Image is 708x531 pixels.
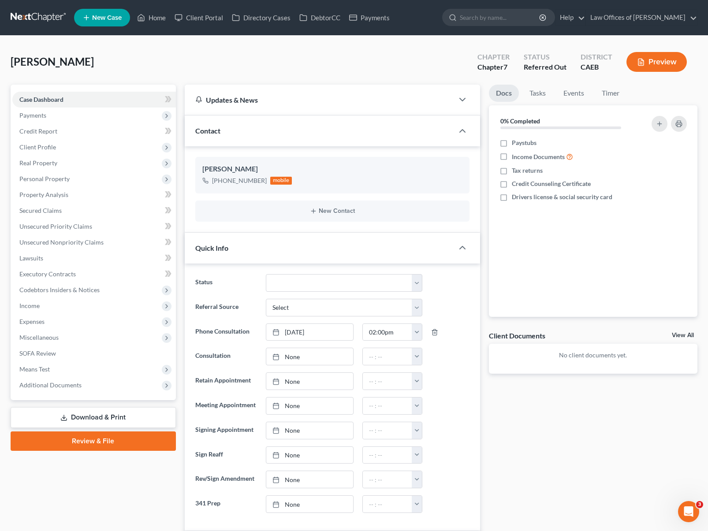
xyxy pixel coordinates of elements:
a: None [266,496,353,512]
a: Law Offices of [PERSON_NAME] [586,10,697,26]
span: New Case [92,15,122,21]
span: Credit Counseling Certificate [512,179,591,188]
label: Referral Source [191,299,262,316]
span: Miscellaneous [19,334,59,341]
div: Client Documents [489,331,545,340]
a: Download & Print [11,407,176,428]
label: Consultation [191,348,262,365]
a: DebtorCC [295,10,345,26]
a: Payments [345,10,394,26]
span: Executory Contracts [19,270,76,278]
span: [PERSON_NAME] [11,55,94,68]
a: Directory Cases [227,10,295,26]
a: SOFA Review [12,345,176,361]
label: Signing Appointment [191,422,262,439]
div: Referred Out [524,62,566,72]
label: Meeting Appointment [191,397,262,415]
iframe: Intercom live chat [678,501,699,522]
label: 341 Prep [191,495,262,513]
span: 7 [503,63,507,71]
div: Chapter [477,52,510,62]
span: Client Profile [19,143,56,151]
button: Preview [626,52,687,72]
span: Drivers license & social security card [512,193,612,201]
a: Unsecured Nonpriority Claims [12,234,176,250]
div: [PHONE_NUMBER] [212,176,267,185]
span: SOFA Review [19,349,56,357]
input: -- : -- [363,348,413,365]
a: Executory Contracts [12,266,176,282]
a: [DATE] [266,324,353,341]
span: Lawsuits [19,254,43,262]
span: Paystubs [512,138,537,147]
div: mobile [270,177,292,185]
span: Tax returns [512,166,543,175]
a: View All [672,332,694,338]
span: 3 [696,501,703,508]
div: Chapter [477,62,510,72]
a: None [266,373,353,390]
div: CAEB [581,62,612,72]
a: None [266,422,353,439]
div: Updates & News [195,95,443,104]
label: Sign Reaff [191,446,262,464]
p: No client documents yet. [496,351,690,360]
label: Retain Appointment [191,372,262,390]
a: Credit Report [12,123,176,139]
span: Credit Report [19,127,57,135]
div: District [581,52,612,62]
a: Client Portal [170,10,227,26]
div: Status [524,52,566,62]
a: Help [555,10,585,26]
input: -- : -- [363,397,413,414]
span: Contact [195,126,220,135]
a: None [266,447,353,464]
label: Rev/Sign Amendment [191,471,262,488]
div: [PERSON_NAME] [202,164,462,175]
a: None [266,397,353,414]
input: -- : -- [363,422,413,439]
span: Case Dashboard [19,96,63,103]
a: Secured Claims [12,203,176,219]
span: Additional Documents [19,381,82,389]
span: Income Documents [512,152,565,161]
a: Home [133,10,170,26]
a: Events [556,85,591,102]
input: -- : -- [363,471,413,488]
input: Search by name... [460,9,540,26]
a: Timer [595,85,626,102]
span: Personal Property [19,175,70,182]
span: Secured Claims [19,207,62,214]
span: Codebtors Insiders & Notices [19,286,100,293]
input: -- : -- [363,324,413,341]
span: Quick Info [195,244,228,252]
span: Unsecured Nonpriority Claims [19,238,104,246]
input: -- : -- [363,373,413,390]
a: Lawsuits [12,250,176,266]
label: Phone Consultation [191,323,262,341]
span: Income [19,302,40,309]
a: Property Analysis [12,187,176,203]
span: Expenses [19,318,45,325]
button: New Contact [202,208,462,215]
span: Real Property [19,159,57,167]
strong: 0% Completed [500,117,540,125]
span: Payments [19,111,46,119]
input: -- : -- [363,496,413,512]
span: Property Analysis [19,191,68,198]
a: Case Dashboard [12,92,176,108]
label: Status [191,274,262,292]
input: -- : -- [363,447,413,464]
a: Unsecured Priority Claims [12,219,176,234]
a: Tasks [522,85,553,102]
a: None [266,348,353,365]
span: Unsecured Priority Claims [19,223,92,230]
a: Review & File [11,431,176,451]
a: Docs [489,85,519,102]
a: None [266,471,353,488]
span: Means Test [19,365,50,373]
